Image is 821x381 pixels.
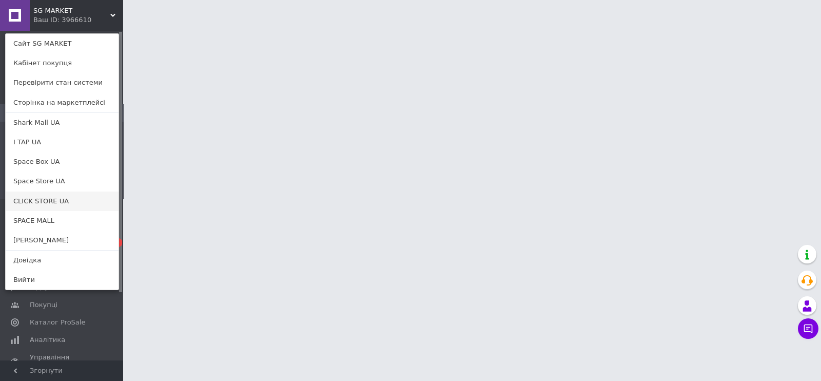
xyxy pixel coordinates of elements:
a: SPACE MALL [6,211,119,231]
a: Кабінет покупця [6,53,119,73]
a: Space Box UA [6,152,119,172]
a: I TAP UA [6,132,119,152]
a: [PERSON_NAME] [6,231,119,250]
a: Довідка [6,251,119,270]
a: Сторінка на маркетплейсі [6,93,119,112]
a: Shark Mall UA [6,113,119,132]
a: Сайт SG MARKET [6,34,119,53]
a: Вийти [6,270,119,290]
span: Каталог ProSale [30,318,85,327]
div: Ваш ID: 3966610 [33,15,76,25]
a: Space Store UA [6,172,119,191]
a: Перевірити стан системи [6,73,119,92]
button: Чат з покупцем [798,318,818,339]
span: Управління сайтом [30,353,95,371]
span: Покупці [30,300,57,310]
a: CLICK STORE UA [6,192,119,211]
span: Аналітика [30,335,65,345]
span: SG MARKET [33,6,110,15]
